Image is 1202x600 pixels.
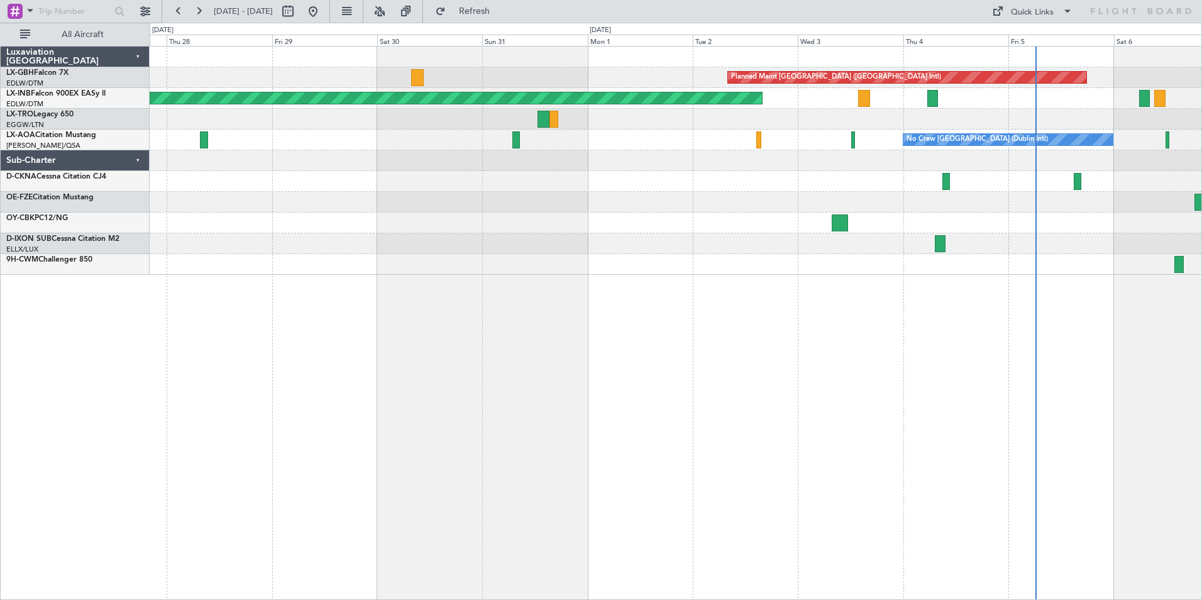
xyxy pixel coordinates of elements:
[6,194,33,201] span: OE-FZE
[6,69,34,77] span: LX-GBH
[6,90,31,97] span: LX-INB
[38,2,111,21] input: Trip Number
[986,1,1079,21] button: Quick Links
[429,1,505,21] button: Refresh
[6,173,36,181] span: D-CKNA
[6,111,74,118] a: LX-TROLegacy 650
[1008,35,1113,46] div: Fri 5
[6,173,106,181] a: D-CKNACessna Citation CJ4
[6,90,106,97] a: LX-INBFalcon 900EX EASy II
[693,35,798,46] div: Tue 2
[272,35,377,46] div: Fri 29
[14,25,136,45] button: All Aircraft
[6,69,69,77] a: LX-GBHFalcon 7X
[6,235,119,243] a: D-IXON SUBCessna Citation M2
[214,6,273,17] span: [DATE] - [DATE]
[731,68,941,87] div: Planned Maint [GEOGRAPHIC_DATA] ([GEOGRAPHIC_DATA] Intl)
[1011,6,1054,19] div: Quick Links
[6,214,68,222] a: OY-CBKPC12/NG
[6,111,33,118] span: LX-TRO
[6,79,43,88] a: EDLW/DTM
[6,235,52,243] span: D-IXON SUB
[6,99,43,109] a: EDLW/DTM
[6,194,94,201] a: OE-FZECitation Mustang
[588,35,693,46] div: Mon 1
[377,35,482,46] div: Sat 30
[6,131,96,139] a: LX-AOACitation Mustang
[6,245,38,254] a: ELLX/LUX
[6,120,44,130] a: EGGW/LTN
[6,131,35,139] span: LX-AOA
[6,141,80,150] a: [PERSON_NAME]/QSA
[152,25,174,36] div: [DATE]
[6,214,35,222] span: OY-CBK
[6,256,92,264] a: 9H-CWMChallenger 850
[907,130,1048,149] div: No Crew [GEOGRAPHIC_DATA] (Dublin Intl)
[448,7,501,16] span: Refresh
[482,35,587,46] div: Sun 31
[590,25,611,36] div: [DATE]
[33,30,133,39] span: All Aircraft
[6,256,38,264] span: 9H-CWM
[167,35,272,46] div: Thu 28
[903,35,1008,46] div: Thu 4
[798,35,903,46] div: Wed 3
